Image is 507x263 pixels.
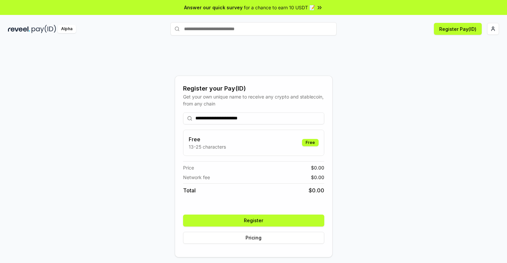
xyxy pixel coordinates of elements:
[434,23,482,35] button: Register Pay(ID)
[183,232,324,244] button: Pricing
[302,139,319,146] div: Free
[311,164,324,171] span: $ 0.00
[184,4,243,11] span: Answer our quick survey
[244,4,315,11] span: for a chance to earn 10 USDT 📝
[309,186,324,194] span: $ 0.00
[189,135,226,143] h3: Free
[183,215,324,227] button: Register
[183,174,210,181] span: Network fee
[183,186,196,194] span: Total
[57,25,76,33] div: Alpha
[8,25,30,33] img: reveel_dark
[189,143,226,150] p: 13-25 characters
[311,174,324,181] span: $ 0.00
[183,84,324,93] div: Register your Pay(ID)
[32,25,56,33] img: pay_id
[183,93,324,107] div: Get your own unique name to receive any crypto and stablecoin, from any chain
[183,164,194,171] span: Price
